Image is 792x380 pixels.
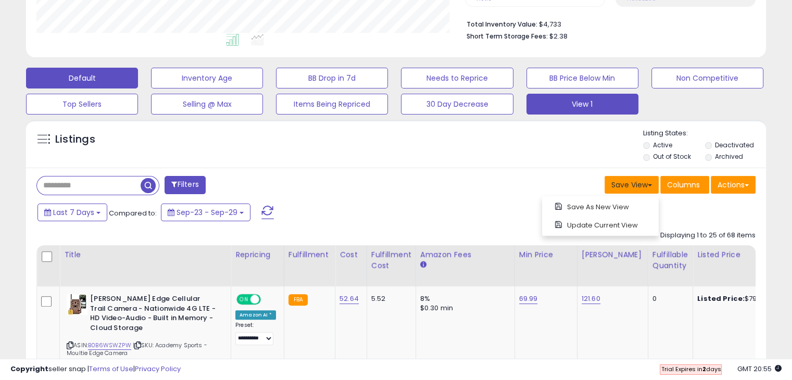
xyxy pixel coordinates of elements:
[652,294,685,303] div: 0
[702,365,706,373] b: 2
[420,260,426,270] small: Amazon Fees.
[235,249,280,260] div: Repricing
[660,231,756,240] div: Displaying 1 to 25 of 68 items
[643,129,766,138] p: Listing States:
[288,294,308,306] small: FBA
[714,152,743,161] label: Archived
[582,294,600,304] a: 121.60
[10,364,48,374] strong: Copyright
[549,31,568,41] span: $2.38
[653,141,672,149] label: Active
[697,294,745,303] b: Listed Price:
[151,68,263,88] button: Inventory Age
[711,176,756,194] button: Actions
[55,132,95,147] h5: Listings
[276,68,388,88] button: BB Drop in 7d
[340,294,359,304] a: 52.64
[288,249,331,260] div: Fulfillment
[371,249,411,271] div: Fulfillment Cost
[467,20,537,29] b: Total Inventory Value:
[651,68,763,88] button: Non Competitive
[545,199,656,215] a: Save As New View
[37,204,107,221] button: Last 7 Days
[165,176,205,194] button: Filters
[237,295,250,304] span: ON
[652,249,688,271] div: Fulfillable Quantity
[737,364,782,374] span: 2025-10-7 20:55 GMT
[526,94,638,115] button: View 1
[161,204,250,221] button: Sep-23 - Sep-29
[420,294,507,303] div: 8%
[660,176,709,194] button: Columns
[89,364,133,374] a: Terms of Use
[661,365,721,373] span: Trial Expires in days
[109,208,157,218] span: Compared to:
[53,207,94,218] span: Last 7 Days
[467,32,548,41] b: Short Term Storage Fees:
[135,364,181,374] a: Privacy Policy
[67,341,207,357] span: | SKU: Academy Sports - Moultie Edge Camera
[26,94,138,115] button: Top Sellers
[420,303,507,313] div: $0.30 min
[235,322,276,345] div: Preset:
[235,310,276,320] div: Amazon AI *
[26,68,138,88] button: Default
[276,94,388,115] button: Items Being Repriced
[667,180,700,190] span: Columns
[177,207,237,218] span: Sep-23 - Sep-29
[697,294,784,303] div: $79.99
[697,249,787,260] div: Listed Price
[605,176,659,194] button: Save View
[259,295,276,304] span: OFF
[420,249,510,260] div: Amazon Fees
[10,364,181,374] div: seller snap | |
[653,152,691,161] label: Out of Stock
[582,249,644,260] div: [PERSON_NAME]
[340,249,362,260] div: Cost
[67,294,87,315] img: 51gn7l0AQNL._SL40_.jpg
[519,249,573,260] div: Min Price
[371,294,408,303] div: 5.52
[545,217,656,233] a: Update Current View
[519,294,538,304] a: 69.99
[526,68,638,88] button: BB Price Below Min
[401,68,513,88] button: Needs to Reprice
[90,294,217,335] b: [PERSON_NAME] Edge Cellular Trail Camera - Nationwide 4G LTE - HD Video-Audio - Built in Memory -...
[64,249,227,260] div: Title
[467,17,748,30] li: $4,733
[714,141,753,149] label: Deactivated
[88,341,131,350] a: B0B6WSWZPW
[401,94,513,115] button: 30 Day Decrease
[151,94,263,115] button: Selling @ Max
